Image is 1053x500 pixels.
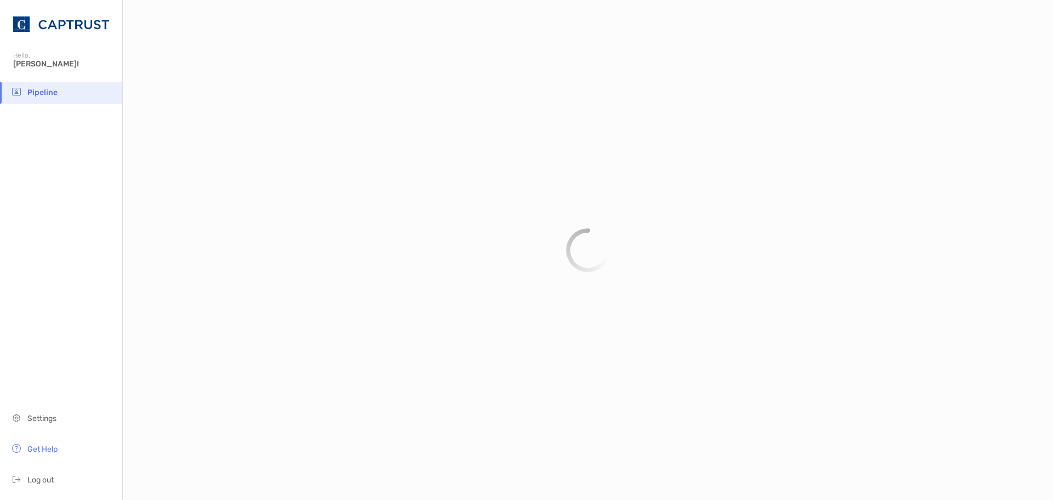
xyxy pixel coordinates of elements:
span: Log out [27,475,54,485]
img: get-help icon [10,442,23,455]
img: settings icon [10,411,23,424]
img: pipeline icon [10,85,23,98]
span: Settings [27,414,56,423]
span: [PERSON_NAME]! [13,59,116,69]
img: logout icon [10,473,23,486]
span: Pipeline [27,88,58,97]
span: Get Help [27,445,58,454]
img: CAPTRUST Logo [13,4,109,44]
